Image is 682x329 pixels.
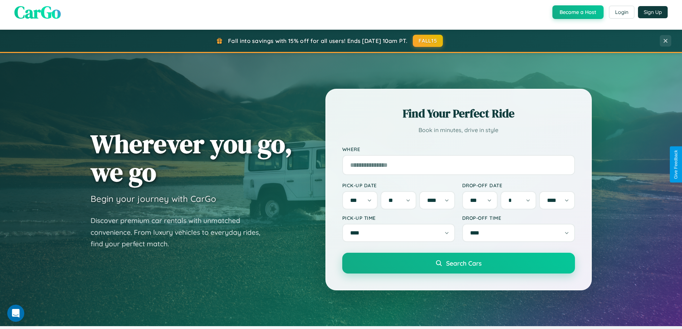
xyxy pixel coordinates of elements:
h2: Find Your Perfect Ride [342,106,575,121]
div: Give Feedback [673,150,678,179]
span: CarGo [14,0,61,24]
span: Fall into savings with 15% off for all users! Ends [DATE] 10am PT. [228,37,407,44]
button: FALL15 [413,35,443,47]
button: Become a Host [552,5,604,19]
button: Sign Up [638,6,668,18]
h1: Wherever you go, we go [91,130,292,186]
button: Search Cars [342,253,575,274]
p: Discover premium car rentals with unmatched convenience. From luxury vehicles to everyday rides, ... [91,215,270,250]
h3: Begin your journey with CarGo [91,193,216,204]
p: Book in minutes, drive in style [342,125,575,135]
label: Drop-off Date [462,182,575,188]
label: Drop-off Time [462,215,575,221]
label: Pick-up Date [342,182,455,188]
label: Where [342,146,575,152]
span: Search Cars [446,259,482,267]
iframe: Intercom live chat [7,305,24,322]
label: Pick-up Time [342,215,455,221]
button: Login [609,6,634,19]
